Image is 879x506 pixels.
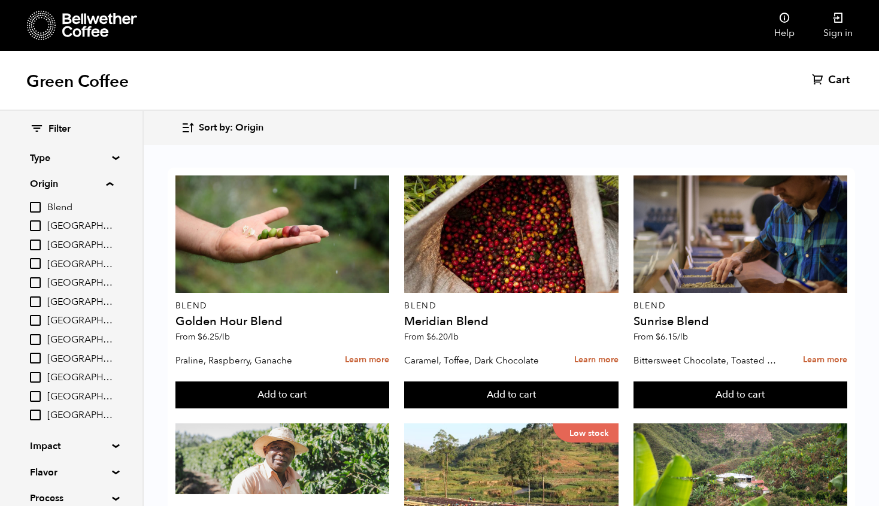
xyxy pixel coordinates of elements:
p: Low stock [553,423,619,443]
input: [GEOGRAPHIC_DATA] [30,240,41,250]
bdi: 6.15 [656,331,688,343]
button: Sort by: Origin [181,114,263,142]
summary: Flavor [30,465,113,480]
summary: Origin [30,177,113,191]
p: Caramel, Toffee, Dark Chocolate [404,352,550,369]
span: From [404,331,459,343]
input: [GEOGRAPHIC_DATA] [30,296,41,307]
p: Blend [175,302,389,310]
span: [GEOGRAPHIC_DATA] [47,239,113,252]
span: /lb [448,331,459,343]
summary: Type [30,151,113,165]
span: [GEOGRAPHIC_DATA] [47,258,113,271]
span: From [175,331,230,343]
p: Blend [404,302,618,310]
span: Filter [49,123,71,136]
span: [GEOGRAPHIC_DATA] [47,296,113,309]
input: [GEOGRAPHIC_DATA] [30,220,41,231]
span: [GEOGRAPHIC_DATA] [47,353,113,366]
input: Blend [30,202,41,213]
button: Add to cart [175,381,389,409]
a: Cart [812,73,853,87]
input: [GEOGRAPHIC_DATA] [30,391,41,402]
span: [GEOGRAPHIC_DATA] [47,371,113,384]
input: [GEOGRAPHIC_DATA] [30,334,41,345]
input: [GEOGRAPHIC_DATA] [30,372,41,383]
span: $ [198,331,202,343]
span: Sort by: Origin [199,122,263,135]
h4: Golden Hour Blend [175,316,389,328]
input: [GEOGRAPHIC_DATA] [30,315,41,326]
a: Learn more [345,347,389,373]
button: Add to cart [634,381,847,409]
span: [GEOGRAPHIC_DATA] [47,277,113,290]
input: [GEOGRAPHIC_DATA] [30,353,41,363]
button: Add to cart [404,381,618,409]
h4: Sunrise Blend [634,316,847,328]
h1: Green Coffee [26,71,129,92]
span: [GEOGRAPHIC_DATA] [47,390,113,404]
a: Learn more [803,347,847,373]
span: [GEOGRAPHIC_DATA] [47,220,113,233]
input: [GEOGRAPHIC_DATA] [30,258,41,269]
h4: Meridian Blend [404,316,618,328]
a: Learn more [574,347,619,373]
span: /lb [677,331,688,343]
span: Cart [828,73,850,87]
span: /lb [219,331,230,343]
span: $ [426,331,431,343]
bdi: 6.25 [198,331,230,343]
p: Praline, Raspberry, Ganache [175,352,321,369]
bdi: 6.20 [426,331,459,343]
summary: Impact [30,439,113,453]
input: [GEOGRAPHIC_DATA] [30,410,41,420]
span: [GEOGRAPHIC_DATA] [47,334,113,347]
span: [GEOGRAPHIC_DATA] [47,314,113,328]
p: Blend [634,302,847,310]
span: From [634,331,688,343]
span: [GEOGRAPHIC_DATA] [47,409,113,422]
input: [GEOGRAPHIC_DATA] [30,277,41,288]
span: $ [656,331,660,343]
p: Bittersweet Chocolate, Toasted Marshmallow, Candied Orange, Praline [634,352,779,369]
summary: Process [30,491,113,505]
span: Blend [47,201,113,214]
